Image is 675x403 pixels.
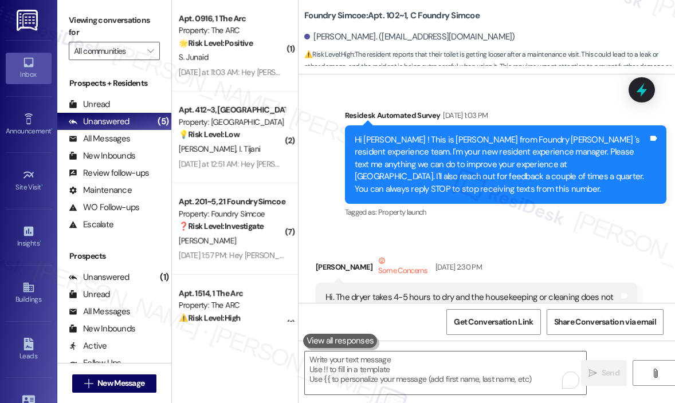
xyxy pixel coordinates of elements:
[6,222,52,252] a: Insights •
[6,334,52,365] a: Leads
[69,201,139,214] div: WO Follow-ups
[69,357,121,369] div: Follow Ups
[6,278,52,309] a: Buildings
[602,367,619,379] span: Send
[440,109,488,121] div: [DATE] 1:03 PM
[69,323,135,335] div: New Inbounds
[433,261,482,273] div: [DATE] 2:30 PM
[57,77,171,89] div: Prospects + Residents
[345,109,666,125] div: Residesk Automated Survey
[325,291,619,316] div: Hi. The dryer takes 4-5 hours to dry and the housekeeping or cleaning does not make sense
[69,167,149,179] div: Review follow-ups
[84,379,93,388] i: 
[69,340,107,352] div: Active
[69,306,130,318] div: All Messages
[581,360,627,386] button: Send
[554,316,656,328] span: Share Conversation via email
[304,49,675,85] span: : The resident reports that their toilet is getting looser after a maintenance visit. This could ...
[69,271,129,283] div: Unanswered
[97,377,144,389] span: New Message
[547,309,664,335] button: Share Conversation via email
[17,10,40,31] img: ResiDesk Logo
[454,316,533,328] span: Get Conversation Link
[57,250,171,262] div: Prospects
[69,184,132,196] div: Maintenance
[69,133,130,145] div: All Messages
[69,150,135,162] div: New Inbounds
[72,374,157,393] button: New Message
[6,165,52,196] a: Site Visit •
[376,255,430,279] div: Some Concerns
[155,113,171,131] div: (5)
[305,351,586,394] textarea: To enrich screen reader interactions, please activate Accessibility in Grammarly extension settings
[6,53,52,84] a: Inbox
[316,255,637,283] div: [PERSON_NAME]
[69,289,110,301] div: Unread
[304,50,354,59] strong: ⚠️ Risk Level: High
[588,369,597,378] i: 
[446,309,540,335] button: Get Conversation Link
[69,219,113,231] div: Escalate
[651,369,660,378] i: 
[157,268,171,286] div: (1)
[74,42,142,60] input: All communities
[378,207,426,217] span: Property launch
[51,125,53,133] span: •
[147,46,154,56] i: 
[40,238,41,246] span: •
[304,10,480,22] b: Foundry Simcoe: Apt. 102~1, C Foundry Simcoe
[69,116,129,128] div: Unanswered
[304,31,515,43] div: [PERSON_NAME]. ([EMAIL_ADDRESS][DOMAIN_NAME])
[355,134,648,195] div: Hi [PERSON_NAME] ! This is [PERSON_NAME] from Foundry [PERSON_NAME] 's resident experience team. ...
[69,98,110,110] div: Unread
[345,204,666,220] div: Tagged as:
[41,181,43,189] span: •
[69,11,160,42] label: Viewing conversations for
